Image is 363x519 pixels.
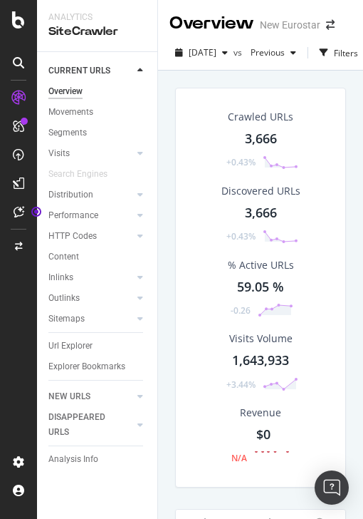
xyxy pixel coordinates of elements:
a: Content [48,250,147,264]
a: Outlinks [48,291,133,306]
div: 3,666 [245,130,277,148]
div: Search Engines [48,167,107,182]
a: CURRENT URLS [48,63,133,78]
div: Outlinks [48,291,80,306]
div: 3,666 [245,204,277,222]
div: Analysis Info [48,452,98,467]
a: Url Explorer [48,339,147,354]
div: Explorer Bookmarks [48,359,125,374]
span: Previous [245,46,285,58]
div: Inlinks [48,270,73,285]
div: -0.26 [231,304,251,317]
div: Open Intercom Messenger [315,471,349,505]
a: Distribution [48,187,133,202]
div: Sitemaps [48,312,85,327]
div: arrow-right-arrow-left [326,20,335,30]
div: Discovered URLs [221,184,300,198]
div: DISAPPEARED URLS [48,410,120,440]
div: Analytics [48,11,146,24]
div: Visits [48,146,70,161]
div: +0.43% [226,230,256,242]
a: Performance [48,208,133,223]
div: Overview [48,84,83,99]
a: Movements [48,105,147,120]
span: Revenue [240,406,281,420]
button: Previous [245,41,302,64]
div: Distribution [48,187,93,202]
a: Overview [48,84,147,99]
div: Performance [48,208,98,223]
button: [DATE] [169,41,233,64]
div: Tooltip anchor [30,205,43,218]
div: Crawled URLs [228,110,293,124]
span: 2025 Sep. 15th [189,46,216,58]
span: $0 [256,426,270,443]
div: Visits Volume [229,332,293,346]
div: Filters [334,47,358,59]
div: Content [48,250,79,264]
div: NEW URLS [48,389,90,404]
div: % Active URLs [228,258,294,272]
a: DISAPPEARED URLS [48,410,133,440]
div: Overview [169,11,254,36]
a: Segments [48,125,147,140]
div: New Eurostar [260,18,320,32]
div: HTTP Codes [48,229,97,244]
a: Visits [48,146,133,161]
div: N/A [231,452,247,464]
a: NEW URLS [48,389,133,404]
a: Sitemaps [48,312,133,327]
div: 59.05 % [237,278,284,297]
div: Movements [48,105,93,120]
div: 1,643,933 [232,351,289,370]
a: Inlinks [48,270,133,285]
a: Search Engines [48,167,122,182]
div: +3.44% [226,379,256,391]
div: Url Explorer [48,339,93,354]
a: HTTP Codes [48,229,133,244]
a: Analysis Info [48,452,147,467]
div: SiteCrawler [48,24,146,40]
div: Segments [48,125,87,140]
div: CURRENT URLS [48,63,110,78]
div: +0.43% [226,156,256,168]
a: Explorer Bookmarks [48,359,147,374]
span: vs [233,46,245,58]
